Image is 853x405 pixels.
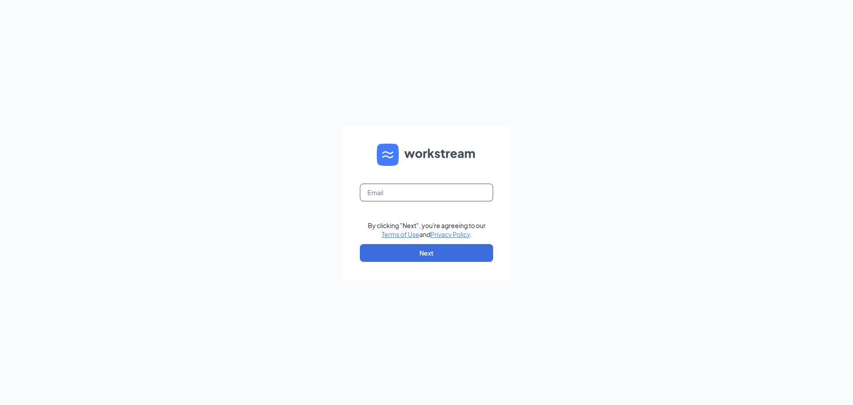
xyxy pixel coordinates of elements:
[382,230,419,238] a: Terms of Use
[360,244,493,262] button: Next
[360,184,493,201] input: Email
[368,221,486,239] div: By clicking "Next", you're agreeing to our and .
[377,144,476,166] img: WS logo and Workstream text
[430,230,470,238] a: Privacy Policy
